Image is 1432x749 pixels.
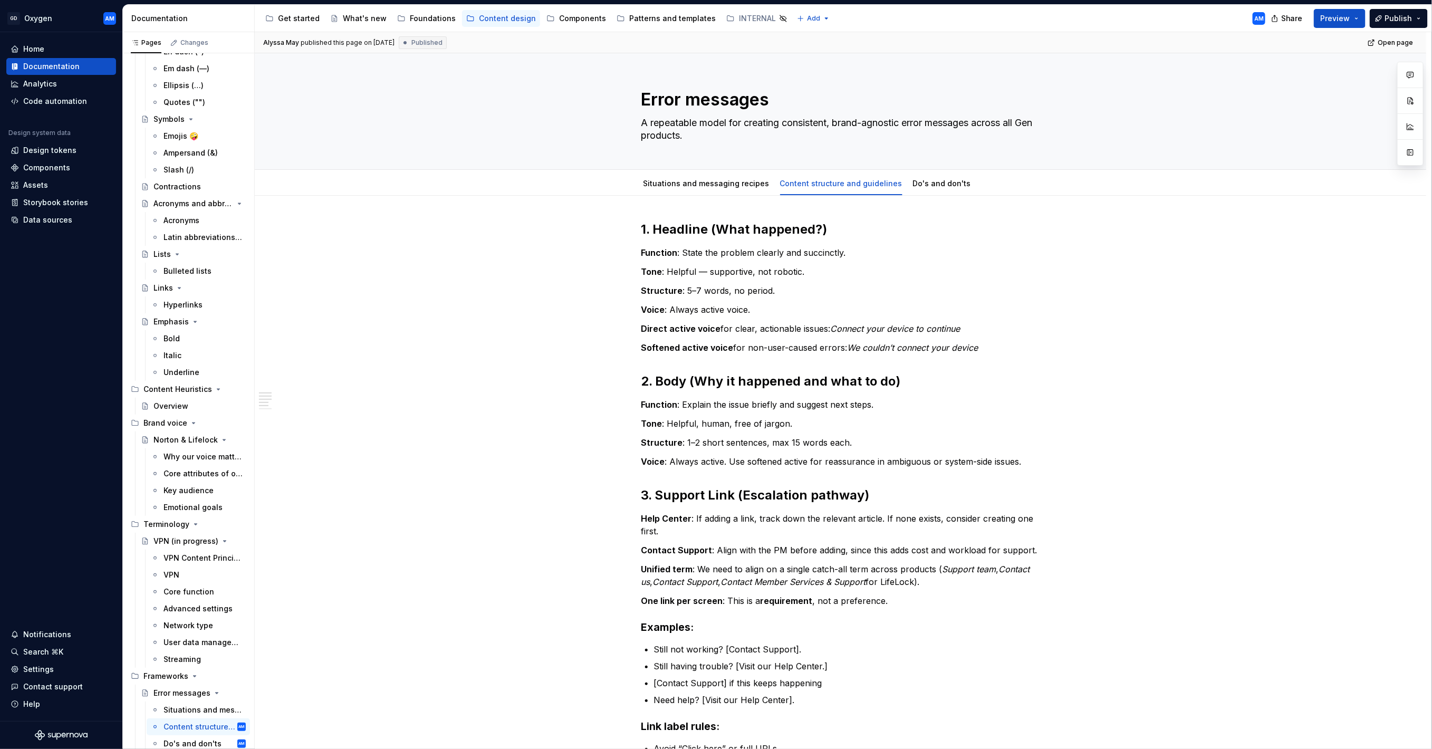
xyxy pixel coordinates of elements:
a: Network type [147,617,250,634]
div: Content design [479,13,536,24]
button: Contact support [6,678,116,695]
div: Contractions [153,181,201,192]
textarea: A repeatable model for creating consistent, brand-agnostic error messages across all Gen products. [639,114,1038,144]
a: Underline [147,364,250,381]
strong: requirement [761,596,813,606]
div: Notifications [23,629,71,640]
div: Settings [23,664,54,675]
div: Terminology [143,519,189,530]
a: Emojis 🤪 [147,128,250,145]
a: Norton & Lifelock [137,431,250,448]
div: Content structure and guidelines [164,722,235,732]
em: Support team [943,564,996,574]
a: Latin abbreviations (e.g. / i.e.) [147,229,250,246]
strong: Function [641,399,678,410]
div: Bold [164,333,180,344]
a: Core function [147,583,250,600]
div: Do's and don'ts [909,172,975,194]
a: User data management [147,634,250,651]
div: Do's and don'ts [164,738,222,749]
button: Preview [1314,9,1366,28]
div: Latin abbreviations (e.g. / i.e.) [164,232,244,243]
a: Content design [462,10,540,27]
p: : We need to align on a single catch-all term across products ( , , , for LifeLock). [641,563,1040,588]
span: Alyssa May [263,39,299,47]
a: VPN (in progress) [137,533,250,550]
div: Frameworks [127,668,250,685]
div: Underline [164,367,199,378]
p: for non-user-caused errors: [641,341,1040,354]
strong: Help Center [641,513,692,524]
button: Search ⌘K [6,644,116,660]
div: Streaming [164,654,201,665]
p: for clear, actionable issues: [641,322,1040,335]
a: Components [542,10,610,27]
a: Home [6,41,116,57]
strong: Softened active voice [641,342,734,353]
span: Preview [1321,13,1350,24]
a: Bulleted lists [147,263,250,280]
strong: Voice [641,456,665,467]
div: Content structure and guidelines [776,172,907,194]
a: Documentation [6,58,116,75]
a: Content structure and guidelines [780,179,902,188]
p: Still not working? [Contact Support]. [654,643,1040,656]
div: Quotes ("") [164,97,205,108]
button: Notifications [6,626,116,643]
a: Storybook stories [6,194,116,211]
strong: Direct active voice [641,323,721,334]
p: : Align with the PM before adding, since this adds cost and workload for support. [641,544,1040,556]
div: INTERNAL [739,13,776,24]
p: : Always active voice. [641,303,1040,316]
a: Em dash (—) [147,60,250,77]
em: We couldn’t connect your device [848,342,978,353]
a: Foundations [393,10,460,27]
div: User data management [164,637,244,648]
strong: Contact Support [641,545,713,555]
div: Acronyms and abbreviations [153,198,233,209]
div: Changes [180,39,208,47]
div: Documentation [131,13,250,24]
div: Home [23,44,44,54]
a: Settings [6,661,116,678]
a: Error messages [137,685,250,702]
button: Help [6,696,116,713]
div: Frameworks [143,671,188,681]
div: Analytics [23,79,57,89]
div: Why our voice matters [164,452,244,462]
span: Open page [1378,39,1413,47]
div: Emphasis [153,316,189,327]
div: Hyperlinks [164,300,203,310]
div: Code automation [23,96,87,107]
a: What's new [326,10,391,27]
div: What's new [343,13,387,24]
strong: Structure [641,437,683,448]
strong: One link per screen [641,596,723,606]
div: Overview [153,401,188,411]
div: Em dash (—) [164,63,209,74]
a: Acronyms [147,212,250,229]
a: Components [6,159,116,176]
div: Pages [131,39,161,47]
a: Data sources [6,212,116,228]
a: Italic [147,347,250,364]
p: [Contact Support] if this keeps happening [654,677,1040,689]
div: Norton & Lifelock [153,435,218,445]
a: Emphasis [137,313,250,330]
p: : Helpful, human, free of jargon. [641,417,1040,430]
div: VPN [164,570,179,580]
div: Oxygen [24,13,52,24]
strong: Structure [641,285,683,296]
span: Add [807,14,820,23]
a: Symbols [137,111,250,128]
span: Publish [1385,13,1412,24]
a: Advanced settings [147,600,250,617]
div: Emojis 🤪 [164,131,198,141]
a: Code automation [6,93,116,110]
div: Components [559,13,606,24]
a: Overview [137,398,250,415]
a: Open page [1364,35,1418,50]
div: AM [105,14,114,23]
span: Published [411,39,443,47]
textarea: Error messages [639,87,1038,112]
